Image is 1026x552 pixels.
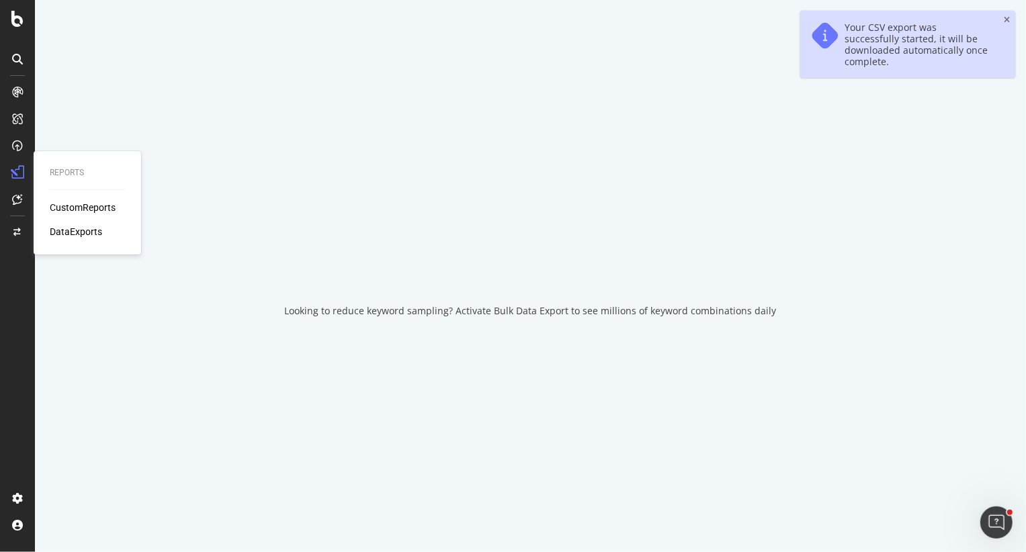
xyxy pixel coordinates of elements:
[50,201,116,214] a: CustomReports
[50,167,125,179] div: Reports
[845,21,991,67] div: Your CSV export was successfully started, it will be downloaded automatically once complete.
[482,234,579,283] div: animation
[285,304,777,318] div: Looking to reduce keyword sampling? Activate Bulk Data Export to see millions of keyword combinat...
[50,225,102,238] a: DataExports
[980,506,1013,539] iframe: Intercom live chat
[1004,16,1010,24] div: close toast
